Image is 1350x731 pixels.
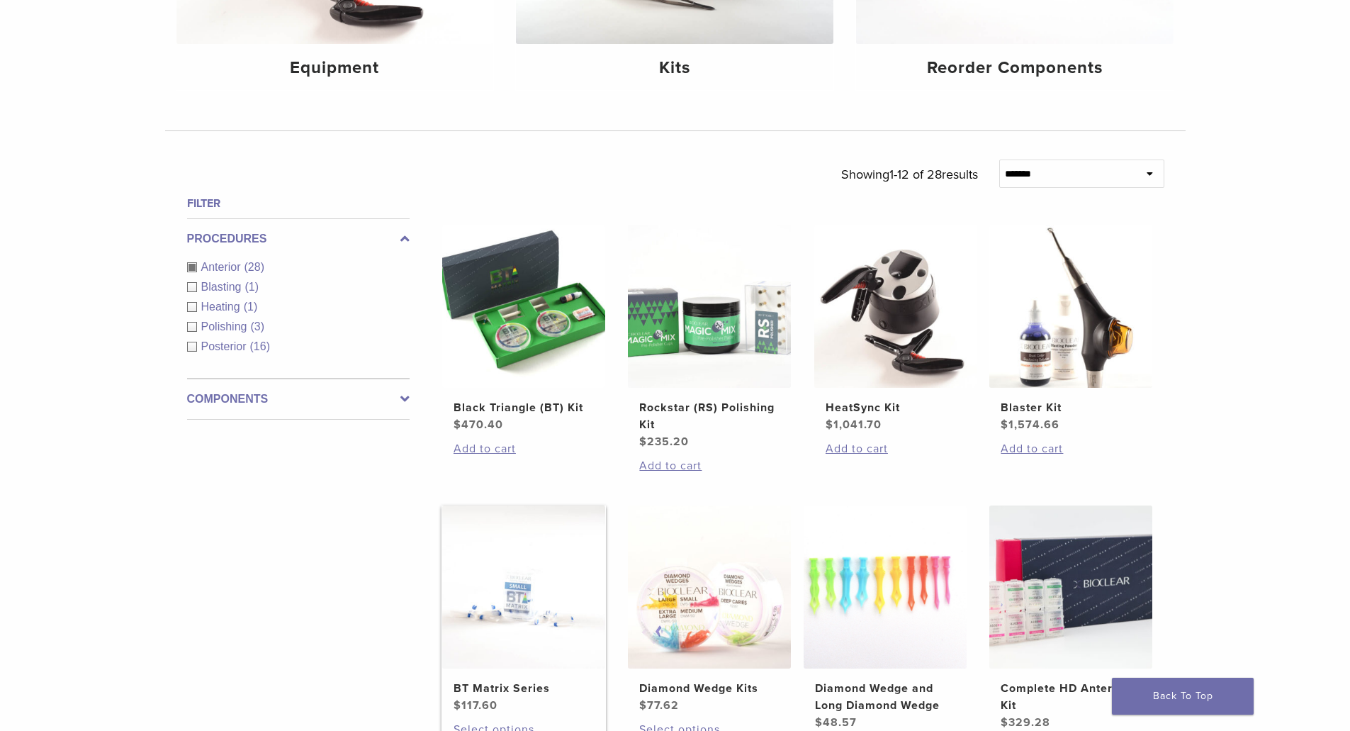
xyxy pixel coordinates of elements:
a: Blaster KitBlaster Kit $1,574.66 [989,225,1154,433]
a: HeatSync KitHeatSync Kit $1,041.70 [814,225,979,433]
h4: Filter [187,195,410,212]
bdi: 235.20 [639,435,689,449]
a: Black Triangle (BT) KitBlack Triangle (BT) Kit $470.40 [441,225,607,433]
h4: Equipment [188,55,483,81]
img: Black Triangle (BT) Kit [442,225,605,388]
img: BT Matrix Series [442,506,605,669]
span: $ [454,418,461,432]
p: Showing results [841,160,978,189]
img: HeatSync Kit [814,225,977,388]
span: (1) [244,281,259,293]
a: Rockstar (RS) Polishing KitRockstar (RS) Polishing Kit $235.20 [627,225,792,450]
span: (28) [244,261,264,273]
h4: Kits [527,55,822,81]
h2: BT Matrix Series [454,680,594,697]
h4: Reorder Components [867,55,1162,81]
a: Add to cart: “Blaster Kit” [1001,440,1141,457]
bdi: 470.40 [454,418,503,432]
img: Blaster Kit [989,225,1152,388]
a: Add to cart: “Black Triangle (BT) Kit” [454,440,594,457]
span: (16) [250,340,270,352]
bdi: 77.62 [639,698,679,713]
bdi: 48.57 [815,715,857,730]
h2: Rockstar (RS) Polishing Kit [639,399,780,433]
a: BT Matrix SeriesBT Matrix Series $117.60 [441,506,607,714]
h2: Black Triangle (BT) Kit [454,399,594,416]
h2: HeatSync Kit [826,399,966,416]
bdi: 117.60 [454,698,497,713]
span: Heating [201,301,244,313]
a: Back To Top [1112,678,1254,715]
span: $ [826,418,833,432]
span: $ [1001,418,1008,432]
span: $ [815,715,823,730]
span: 1-12 of 28 [889,167,942,182]
a: Diamond Wedge KitsDiamond Wedge Kits $77.62 [627,506,792,714]
img: Diamond Wedge and Long Diamond Wedge [804,506,967,669]
img: Complete HD Anterior Kit [989,506,1152,669]
span: Anterior [201,261,244,273]
bdi: 329.28 [1001,715,1050,730]
h2: Diamond Wedge and Long Diamond Wedge [815,680,955,714]
span: Polishing [201,320,251,333]
span: $ [1001,715,1008,730]
h2: Diamond Wedge Kits [639,680,780,697]
a: Diamond Wedge and Long Diamond WedgeDiamond Wedge and Long Diamond Wedge $48.57 [803,506,968,731]
span: (3) [250,320,264,333]
label: Procedures [187,230,410,247]
span: Blasting [201,281,245,293]
h2: Blaster Kit [1001,399,1141,416]
bdi: 1,041.70 [826,418,882,432]
span: $ [639,698,647,713]
a: Complete HD Anterior KitComplete HD Anterior Kit $329.28 [989,506,1154,731]
img: Rockstar (RS) Polishing Kit [628,225,791,388]
span: Posterior [201,340,250,352]
span: $ [639,435,647,449]
img: Diamond Wedge Kits [628,506,791,669]
bdi: 1,574.66 [1001,418,1059,432]
a: Add to cart: “HeatSync Kit” [826,440,966,457]
h2: Complete HD Anterior Kit [1001,680,1141,714]
label: Components [187,391,410,408]
span: $ [454,698,461,713]
a: Add to cart: “Rockstar (RS) Polishing Kit” [639,457,780,474]
span: (1) [244,301,258,313]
